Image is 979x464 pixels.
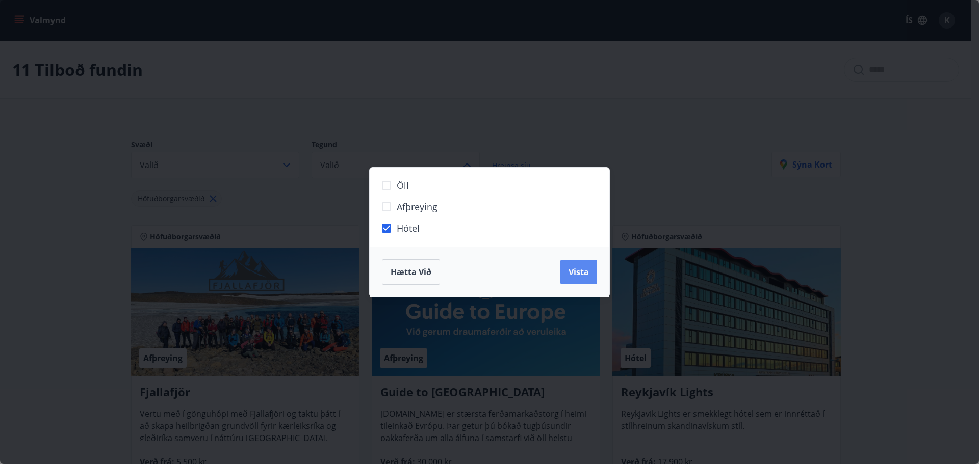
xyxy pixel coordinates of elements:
[391,266,431,278] span: Hætta við
[397,200,437,213] span: Afþreying
[569,266,589,278] span: Vista
[397,179,409,192] span: Öll
[397,222,420,235] span: Hótel
[560,260,597,284] button: Vista
[382,259,440,285] button: Hætta við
